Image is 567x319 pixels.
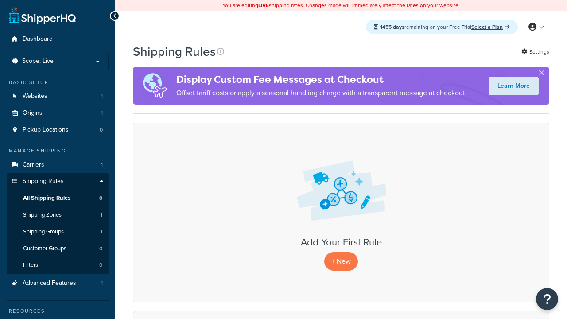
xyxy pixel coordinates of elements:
[7,79,109,86] div: Basic Setup
[100,126,103,134] span: 0
[7,307,109,315] div: Resources
[7,105,109,121] a: Origins 1
[7,157,109,173] a: Carriers 1
[366,20,518,34] div: remaining on your Free Trial
[9,7,76,24] a: ShipperHQ Home
[7,257,109,273] li: Filters
[7,190,109,206] li: All Shipping Rules
[23,178,64,185] span: Shipping Rules
[7,207,109,223] li: Shipping Zones
[23,126,69,134] span: Pickup Locations
[101,211,102,219] span: 1
[23,280,76,287] span: Advanced Features
[489,77,539,95] a: Learn More
[7,147,109,155] div: Manage Shipping
[23,195,70,202] span: All Shipping Rules
[23,161,44,169] span: Carriers
[7,105,109,121] li: Origins
[7,31,109,47] a: Dashboard
[7,157,109,173] li: Carriers
[471,23,510,31] a: Select a Plan
[23,211,62,219] span: Shipping Zones
[7,88,109,105] li: Websites
[23,109,43,117] span: Origins
[380,23,404,31] strong: 1455 days
[133,67,176,105] img: duties-banner-06bc72dcb5fe05cb3f9472aba00be2ae8eb53ab6f0d8bb03d382ba314ac3c341.png
[7,275,109,292] li: Advanced Features
[324,252,358,270] p: + New
[23,228,64,236] span: Shipping Groups
[22,58,54,65] span: Scope: Live
[176,87,467,99] p: Offset tariff costs or apply a seasonal handling charge with a transparent message at checkout.
[23,93,47,100] span: Websites
[99,261,102,269] span: 0
[7,173,109,190] a: Shipping Rules
[99,245,102,253] span: 0
[258,1,269,9] b: LIVE
[7,241,109,257] a: Customer Groups 0
[23,261,38,269] span: Filters
[7,190,109,206] a: All Shipping Rules 0
[7,275,109,292] a: Advanced Features 1
[101,280,103,287] span: 1
[99,195,102,202] span: 0
[23,245,66,253] span: Customer Groups
[7,122,109,138] a: Pickup Locations 0
[101,109,103,117] span: 1
[7,224,109,240] a: Shipping Groups 1
[536,288,558,310] button: Open Resource Center
[7,207,109,223] a: Shipping Zones 1
[521,46,549,58] a: Settings
[23,35,53,43] span: Dashboard
[101,161,103,169] span: 1
[7,241,109,257] li: Customer Groups
[101,93,103,100] span: 1
[7,122,109,138] li: Pickup Locations
[7,173,109,274] li: Shipping Rules
[7,88,109,105] a: Websites 1
[101,228,102,236] span: 1
[176,72,467,87] h4: Display Custom Fee Messages at Checkout
[142,237,540,248] h3: Add Your First Rule
[133,43,216,60] h1: Shipping Rules
[7,224,109,240] li: Shipping Groups
[7,257,109,273] a: Filters 0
